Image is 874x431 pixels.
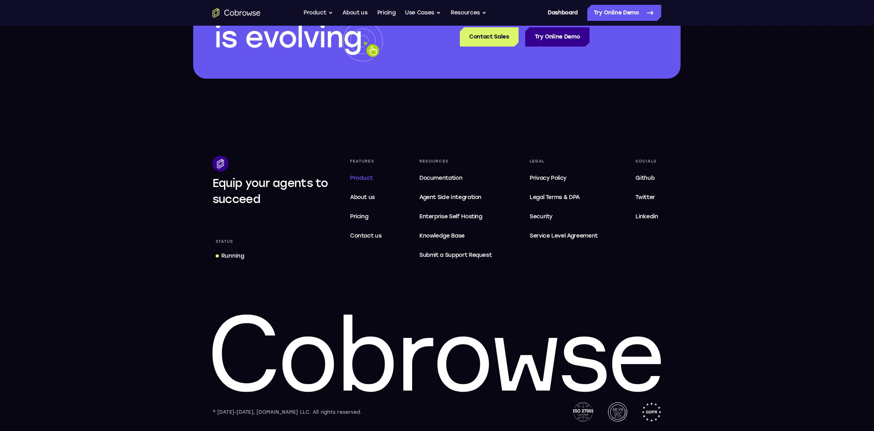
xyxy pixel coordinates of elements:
[245,20,362,55] span: evolving
[526,209,601,225] a: Security
[212,249,247,263] a: Running
[451,5,487,21] button: Resources
[633,156,662,167] div: Socials
[303,5,333,21] button: Product
[633,209,662,225] a: Linkedin
[350,213,368,220] span: Pricing
[526,156,601,167] div: Legal
[636,194,655,201] span: Twitter
[587,5,662,21] a: Try Online Demo
[526,228,601,244] a: Service Level Agreement
[214,20,237,55] span: is
[212,408,362,416] div: © [DATE]-[DATE], [DOMAIN_NAME] LLC. All rights reserved.
[347,209,385,225] a: Pricing
[419,232,465,239] span: Knowledge Base
[419,175,462,181] span: Documentation
[633,170,662,186] a: Github
[343,5,368,21] a: About us
[347,170,385,186] a: Product
[416,189,495,205] a: Agent Side Integration
[526,189,601,205] a: Legal Terms & DPA
[419,193,492,202] span: Agent Side Integration
[416,247,495,263] a: Submit a Support Request
[416,156,495,167] div: Resources
[460,27,519,47] a: Contact Sales
[416,228,495,244] a: Knowledge Base
[212,8,261,18] a: Go to the home page
[642,403,662,422] img: GDPR
[530,213,552,220] span: Security
[573,403,594,422] img: ISO
[212,236,237,247] div: Status
[212,176,328,206] span: Equip your agents to succeed
[530,175,566,181] span: Privacy Policy
[525,27,590,47] a: Try Online Demo
[419,250,492,260] span: Submit a Support Request
[377,5,396,21] a: Pricing
[608,403,627,422] img: AICPA SOC
[416,209,495,225] a: Enterprise Self Hosting
[347,228,385,244] a: Contact us
[347,189,385,205] a: About us
[526,170,601,186] a: Privacy Policy
[548,5,578,21] a: Dashboard
[350,194,375,201] span: About us
[350,175,373,181] span: Product
[405,5,441,21] button: Use Cases
[419,212,492,222] span: Enterprise Self Hosting
[636,213,658,220] span: Linkedin
[636,175,655,181] span: Github
[633,189,662,205] a: Twitter
[530,231,598,241] span: Service Level Agreement
[530,194,580,201] span: Legal Terms & DPA
[416,170,495,186] a: Documentation
[350,232,382,239] span: Contact us
[221,252,244,260] div: Running
[347,156,385,167] div: Features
